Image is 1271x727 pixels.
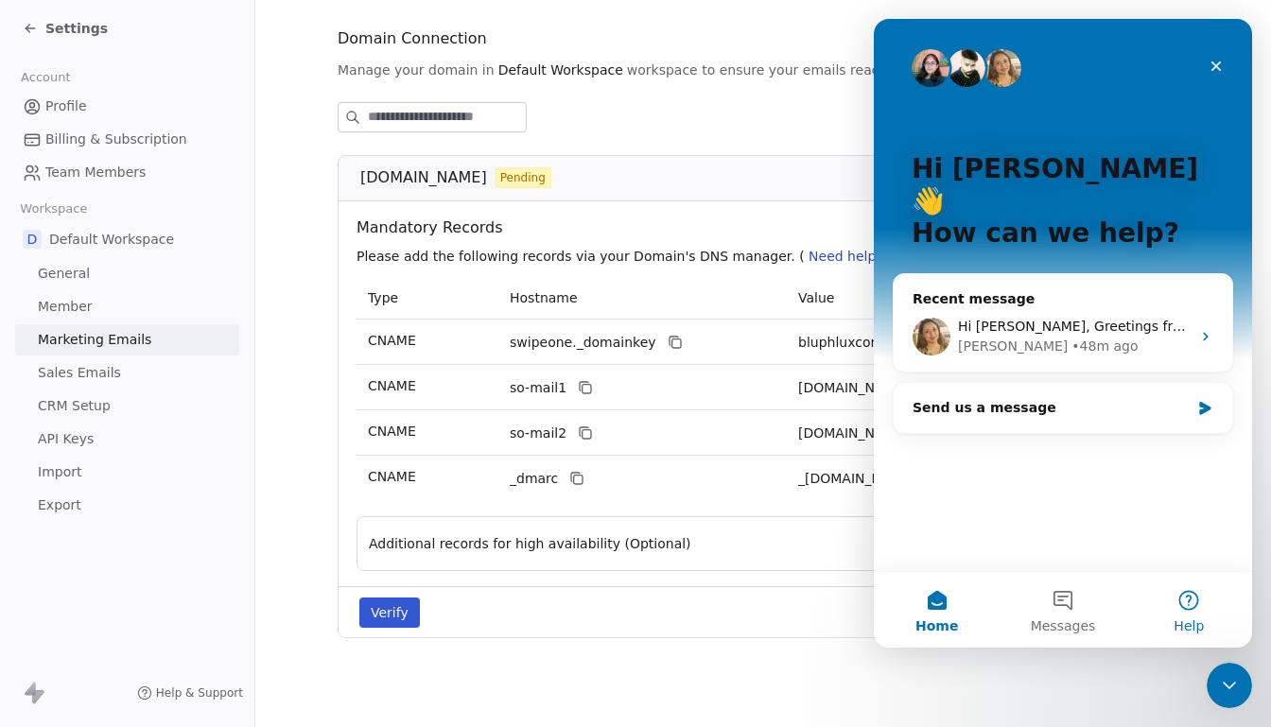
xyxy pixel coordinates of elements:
[369,534,691,553] span: Additional records for high availability (Optional)
[338,61,495,79] span: Manage your domain in
[368,288,487,308] p: Type
[510,378,566,398] span: so-mail1
[809,249,883,264] span: Need help?
[38,330,151,350] span: Marketing Emails
[798,424,909,443] span: bluphluxcom2.swipeone.email
[45,130,187,149] span: Billing & Subscription
[798,290,834,305] span: Value
[45,96,87,116] span: Profile
[15,324,239,355] a: Marketing Emails
[15,390,239,422] a: CRM Setup
[38,264,90,284] span: General
[15,457,239,488] a: Import
[45,163,146,182] span: Team Members
[49,230,174,249] span: Default Workspace
[357,247,1177,266] p: Please add the following records via your Domain's DNS manager. ( )
[15,424,239,455] a: API Keys
[12,195,96,223] span: Workspace
[798,378,909,398] span: bluphluxcom1.swipeone.email
[15,258,239,289] a: General
[15,490,239,521] a: Export
[15,291,239,322] a: Member
[510,469,558,489] span: _dmarc
[15,124,239,155] a: Billing & Subscription
[627,61,888,79] span: workspace to ensure your emails reach
[1207,663,1252,708] iframe: To enrich screen reader interactions, please activate Accessibility in Grammarly extension settings
[510,333,656,353] span: swipeone._domainkey
[368,424,416,439] span: CNAME
[15,357,239,389] a: Sales Emails
[15,157,239,188] a: Team Members
[498,61,623,79] span: Default Workspace
[23,19,108,38] a: Settings
[338,27,487,50] span: Domain Connection
[798,333,1005,353] span: bluphluxcom._domainkey.swipeone.email
[137,685,243,701] a: Help & Support
[357,216,1177,239] span: Mandatory Records
[38,297,93,317] span: Member
[15,91,239,122] a: Profile
[45,19,108,38] span: Settings
[874,19,1252,648] iframe: To enrich screen reader interactions, please activate Accessibility in Grammarly extension settings
[369,532,1158,555] button: Additional records for high availability (Optional)Recommended
[12,63,78,92] span: Account
[798,469,915,489] span: _dmarc.swipeone.email
[368,333,416,348] span: CNAME
[38,429,94,449] span: API Keys
[38,396,111,416] span: CRM Setup
[38,462,81,482] span: Import
[156,685,243,701] span: Help & Support
[38,363,121,383] span: Sales Emails
[23,230,42,249] span: D
[500,169,546,186] span: Pending
[510,290,578,305] span: Hostname
[38,495,81,515] span: Export
[510,424,566,443] span: so-mail2
[368,469,416,484] span: CNAME
[359,597,420,628] button: Verify
[368,378,416,393] span: CNAME
[360,166,487,189] span: [DOMAIN_NAME]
